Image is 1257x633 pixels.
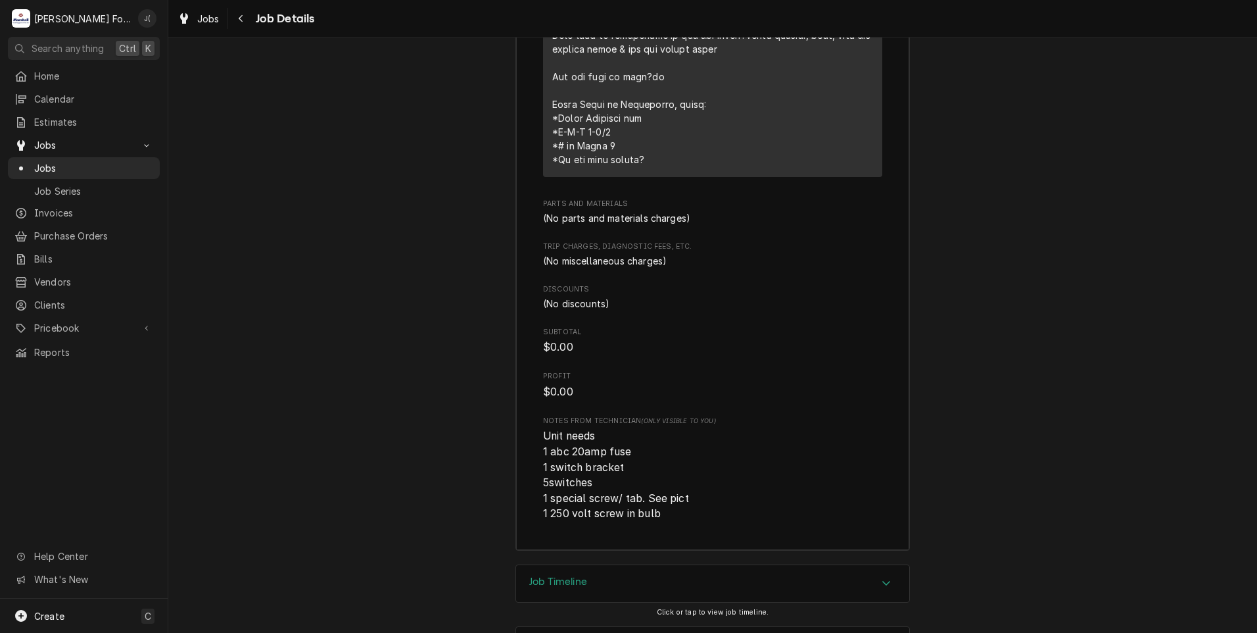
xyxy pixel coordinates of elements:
[515,565,910,603] div: Job Timeline
[8,248,160,270] a: Bills
[145,41,151,55] span: K
[197,12,220,26] span: Jobs
[8,111,160,133] a: Estimates
[543,254,882,268] div: Trip Charges, Diagnostic Fees, etc. List
[34,206,153,220] span: Invoices
[231,8,252,29] button: Navigate back
[543,211,882,225] div: Parts and Materials List
[8,37,160,60] button: Search anythingCtrlK
[34,69,153,83] span: Home
[8,88,160,110] a: Calendar
[172,8,225,30] a: Jobs
[543,341,573,353] span: $0.00
[8,225,160,247] a: Purchase Orders
[8,202,160,224] a: Invoices
[34,572,152,586] span: What's New
[119,41,136,55] span: Ctrl
[8,157,160,179] a: Jobs
[34,161,153,175] span: Jobs
[8,134,160,156] a: Go to Jobs
[543,241,882,268] div: Trip Charges, Diagnostic Fees, etc.
[34,549,152,563] span: Help Center
[543,430,689,520] span: Unit needs 1 abc 20amp fuse 1 switch bracket 5switches 1 special screw/ tab. See pict 1 250 volt ...
[543,371,882,399] div: Profit
[34,298,153,312] span: Clients
[516,565,909,602] button: Accordion Details Expand Trigger
[543,384,882,400] span: Profit
[34,138,133,152] span: Jobs
[8,294,160,316] a: Clients
[543,297,882,311] div: Discounts List
[32,41,104,55] span: Search anything
[8,569,160,590] a: Go to What's New
[543,241,882,252] span: Trip Charges, Diagnostic Fees, etc.
[34,275,153,289] span: Vendors
[34,12,131,26] div: [PERSON_NAME] Food Equipment Service
[543,371,882,382] span: Profit
[34,92,153,106] span: Calendar
[543,199,882,209] span: Parts and Materials
[8,180,160,202] a: Job Series
[529,576,587,588] h3: Job Timeline
[543,386,573,398] span: $0.00
[34,345,153,359] span: Reports
[543,284,882,311] div: Discounts
[543,199,882,225] div: Parts and Materials
[543,327,882,338] span: Subtotal
[138,9,156,28] div: J(
[641,417,715,424] span: (Only Visible to You)
[516,565,909,602] div: Accordion Header
[8,545,160,567] a: Go to Help Center
[8,271,160,293] a: Vendors
[12,9,30,28] div: M
[657,608,769,617] span: Click or tap to view job timeline.
[34,252,153,266] span: Bills
[543,340,882,355] span: Subtotal
[8,342,160,363] a: Reports
[34,611,64,622] span: Create
[12,9,30,28] div: Marshall Food Equipment Service's Avatar
[34,229,153,243] span: Purchase Orders
[8,317,160,339] a: Go to Pricebook
[34,321,133,335] span: Pricebook
[543,416,882,522] div: [object Object]
[543,416,882,426] span: Notes from Technician
[34,115,153,129] span: Estimates
[145,609,151,623] span: C
[252,10,315,28] span: Job Details
[543,284,882,295] span: Discounts
[34,184,153,198] span: Job Series
[8,65,160,87] a: Home
[138,9,156,28] div: Jeff Debigare (109)'s Avatar
[543,327,882,355] div: Subtotal
[543,428,882,522] span: [object Object]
